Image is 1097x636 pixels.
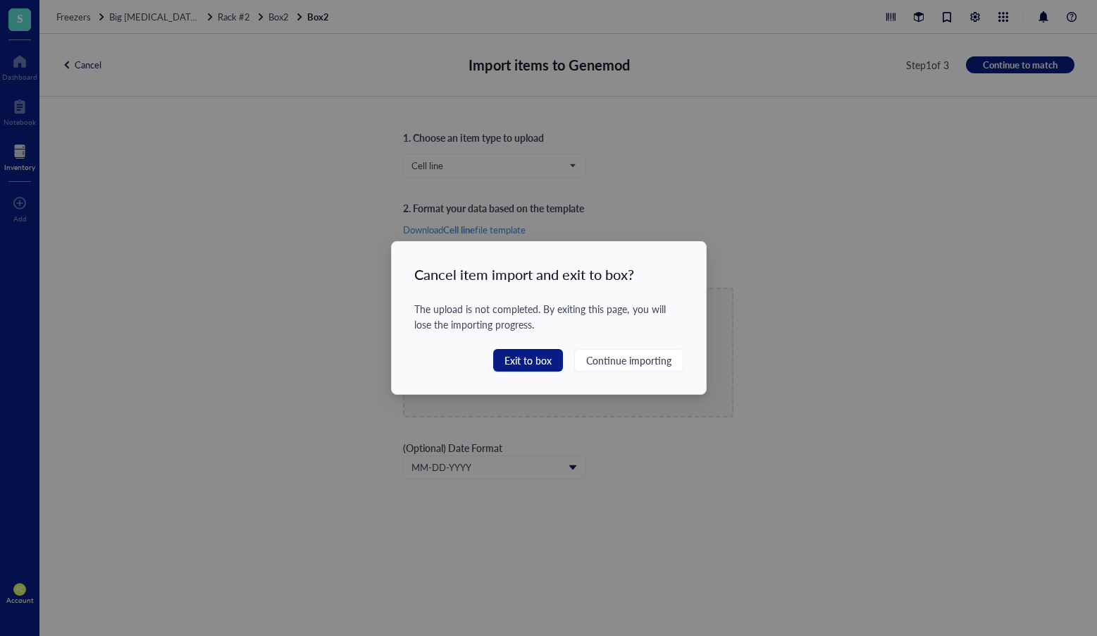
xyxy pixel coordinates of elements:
span: Continue importing [586,353,671,368]
div: Cancel item import and exit to box? [414,264,683,284]
button: Exit to box [493,349,563,372]
button: Continue importing [574,349,683,372]
div: The upload is not completed. By exiting this page, you will lose the importing progress. [414,301,683,332]
span: Exit to box [504,353,552,368]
